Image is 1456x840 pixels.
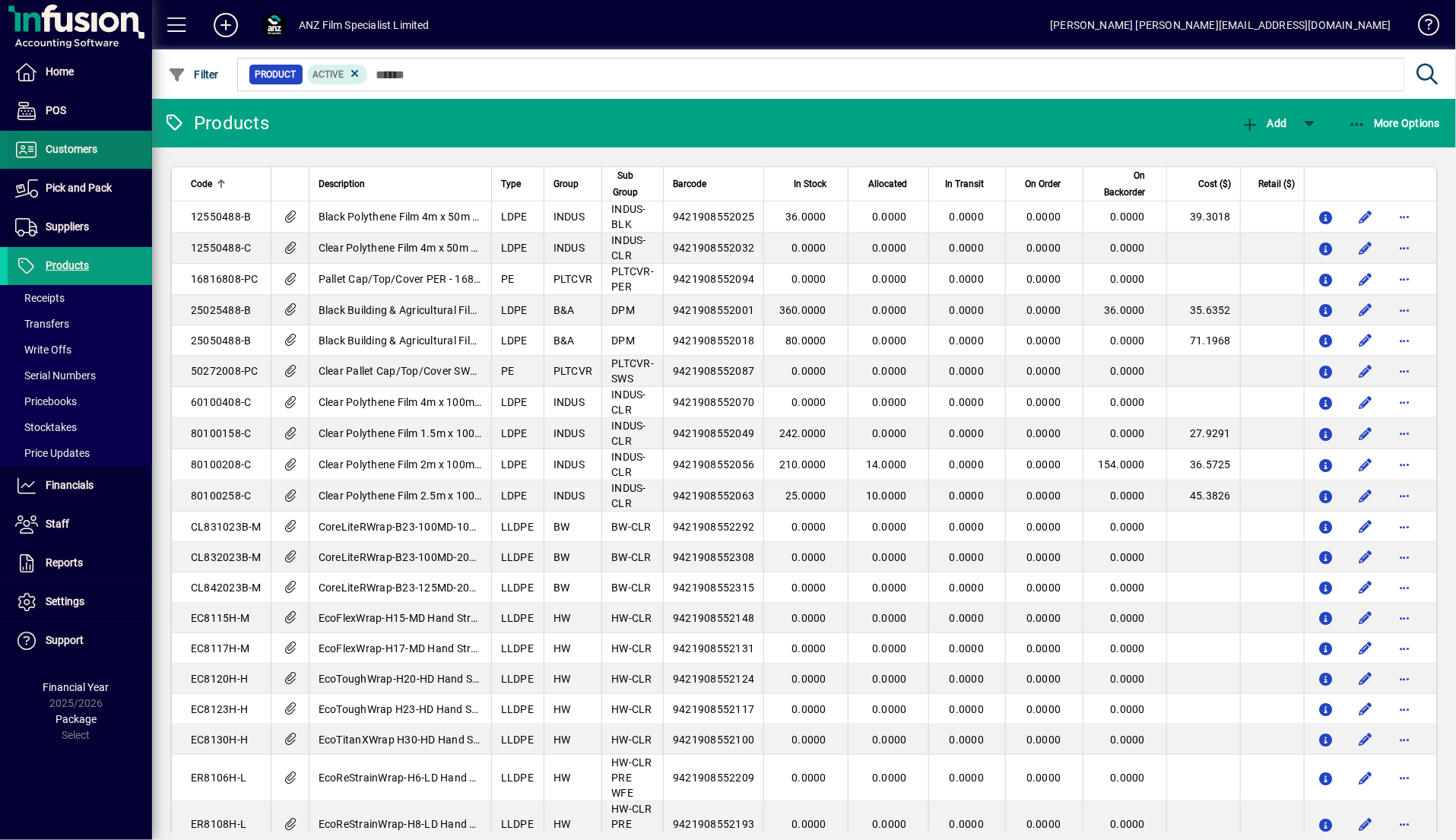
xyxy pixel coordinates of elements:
[950,396,985,408] span: 0.0000
[950,582,985,594] span: 0.0000
[46,479,94,491] span: Financials
[1393,606,1417,630] button: More options
[950,304,985,316] span: 0.0000
[1393,697,1417,721] button: More options
[8,467,152,505] a: Financials
[15,369,96,382] span: Serial Numbers
[319,612,712,624] span: EcoFlexWrap-H15-MD Hand Stretch Film 500mm x 450m x 15mu (4Rolls/Carton)
[8,440,152,466] a: Price Updates
[319,396,513,408] span: Clear Polythene Film 4m x 100m x 60mu
[501,396,528,408] span: LDPE
[950,612,985,624] span: 0.0000
[872,612,907,624] span: 0.0000
[554,458,585,471] span: INDUS
[501,490,528,502] span: LDPE
[319,458,513,471] span: Clear Polythene Film 2m x 100m x 80mu
[1258,176,1295,192] span: Retail ($)
[8,92,152,130] a: POS
[501,458,528,471] span: LDPE
[191,304,252,316] span: 25025488-B
[673,673,754,685] span: 9421908552124
[1166,201,1240,233] td: 39.3018
[1393,421,1417,445] button: More options
[8,414,152,440] a: Stocktakes
[1111,521,1146,533] span: 0.0000
[872,242,907,254] span: 0.0000
[872,365,907,377] span: 0.0000
[191,490,252,502] span: 80100258-C
[8,363,152,388] a: Serial Numbers
[1353,359,1378,383] button: Edit
[872,334,907,347] span: 0.0000
[1026,334,1061,347] span: 0.0000
[299,13,430,37] div: ANZ Film Specialist Limited
[611,203,646,230] span: INDUS-BLK
[8,506,152,544] a: Staff
[1393,812,1417,836] button: More options
[611,265,654,293] span: PLTCVR-PER
[673,365,754,377] span: 9421908552087
[319,642,704,655] span: EcoFlexWrap-H17-MD Hand Stretch Film 500mm x 450m 17mu (4Rolls/Carton)
[872,427,907,439] span: 0.0000
[1353,606,1378,630] button: Edit
[1098,458,1145,471] span: 154.0000
[15,447,90,459] span: Price Updates
[858,176,921,192] div: Allocated
[501,612,534,624] span: LLDPE
[673,458,754,471] span: 9421908552056
[673,334,754,347] span: 9421908552018
[8,311,152,337] a: Transfers
[773,176,840,192] div: In Stock
[554,304,575,316] span: B&A
[785,211,826,223] span: 36.0000
[1393,359,1417,383] button: More options
[501,673,534,685] span: LLDPE
[1166,480,1240,512] td: 45.3826
[8,544,152,582] a: Reports
[950,490,985,502] span: 0.0000
[779,427,826,439] span: 242.0000
[611,673,652,685] span: HW-CLR
[1353,328,1378,353] button: Edit
[191,642,249,655] span: EC8117H-M
[46,634,84,646] span: Support
[191,334,252,347] span: 25050488-B
[1353,515,1378,539] button: Edit
[501,176,521,192] span: Type
[872,551,907,563] span: 0.0000
[872,273,907,285] span: 0.0000
[1353,697,1378,721] button: Edit
[1111,211,1146,223] span: 0.0000
[791,642,826,655] span: 0.0000
[611,388,646,416] span: INDUS-CLR
[554,490,585,502] span: INDUS
[673,551,754,563] span: 9421908552308
[791,396,826,408] span: 0.0000
[8,131,152,169] a: Customers
[201,11,250,39] button: Add
[1166,295,1240,325] td: 35.6352
[1353,298,1378,322] button: Edit
[1111,365,1146,377] span: 0.0000
[611,551,652,563] span: BW-CLR
[1393,267,1417,291] button: More options
[191,211,252,223] span: 12550488-B
[46,182,112,194] span: Pick and Pack
[950,365,985,377] span: 0.0000
[611,482,646,509] span: INDUS-CLR
[1111,273,1146,285] span: 0.0000
[611,234,646,262] span: INDUS-CLR
[1050,13,1391,37] div: [PERSON_NAME] [PERSON_NAME][EMAIL_ADDRESS][DOMAIN_NAME]
[779,458,826,471] span: 210.0000
[46,220,89,233] span: Suppliers
[1393,766,1417,790] button: More options
[8,208,152,246] a: Suppliers
[673,521,754,533] span: 9421908552292
[1026,490,1061,502] span: 0.0000
[191,521,262,533] span: CL831023B-M
[872,521,907,533] span: 0.0000
[319,703,720,715] span: EcoToughWrap H23-HD Hand Stretch Film 500mm x 300m x 23mu (4Rolls/Carton)
[307,65,368,84] mat-chip: Activation Status: Active
[872,396,907,408] span: 0.0000
[872,673,907,685] span: 0.0000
